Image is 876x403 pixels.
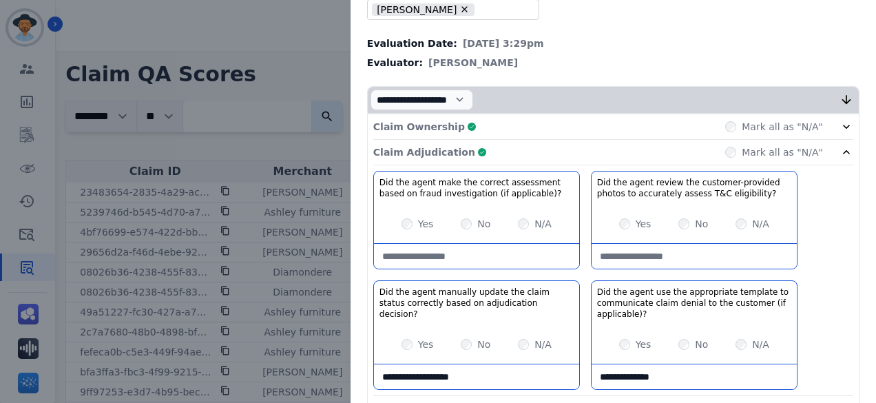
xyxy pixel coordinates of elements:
span: [DATE] 3:29pm [463,37,544,50]
p: Claim Adjudication [373,145,475,159]
label: No [477,338,490,351]
h3: Did the agent make the correct assessment based on fraud investigation (if applicable)? [379,177,574,199]
label: N/A [534,217,552,231]
h3: Did the agent review the customer-provided photos to accurately assess T&C eligibility? [597,177,791,199]
label: No [477,217,490,231]
h3: Did the agent use the appropriate template to communicate claim denial to the customer (if applic... [597,287,791,320]
label: Yes [636,338,651,351]
ul: selected options [371,1,530,18]
label: Yes [418,217,434,231]
label: N/A [752,217,769,231]
button: Remove Ashley - Reguard [459,4,470,14]
label: Mark all as "N/A" [742,145,823,159]
div: Evaluator: [367,56,859,70]
div: Evaluation Date: [367,37,859,50]
label: Mark all as "N/A" [742,120,823,134]
li: [PERSON_NAME] [372,3,474,17]
label: N/A [752,338,769,351]
h3: Did the agent manually update the claim status correctly based on adjudication decision? [379,287,574,320]
label: No [695,338,708,351]
label: Yes [418,338,434,351]
label: Yes [636,217,651,231]
label: No [695,217,708,231]
span: [PERSON_NAME] [428,56,518,70]
label: N/A [534,338,552,351]
p: Claim Ownership [373,120,465,134]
